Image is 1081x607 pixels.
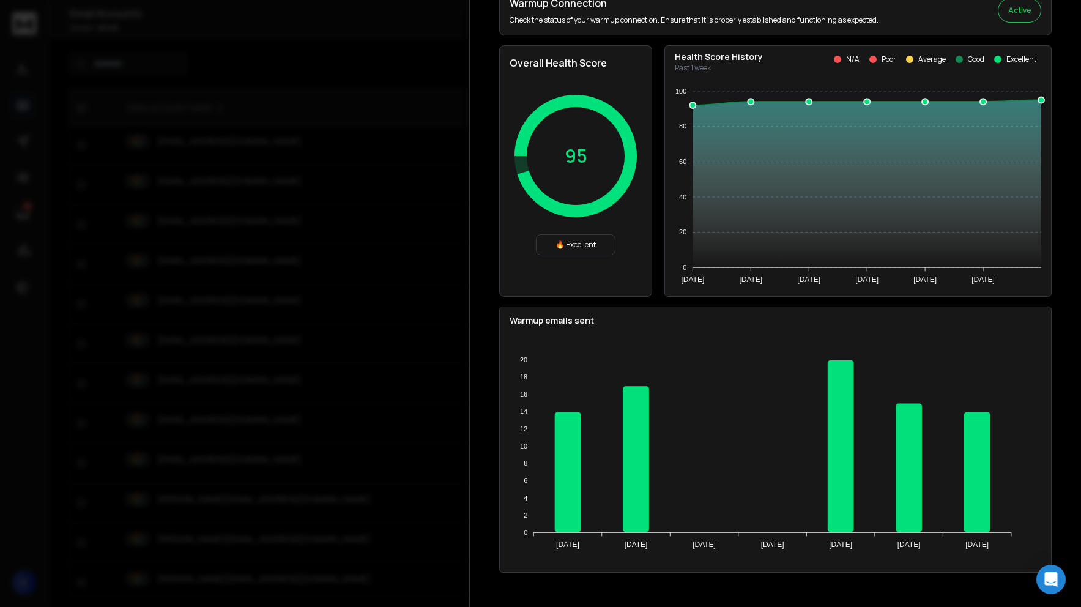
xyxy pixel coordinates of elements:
[510,56,642,70] h2: Overall Health Score
[971,275,995,284] tspan: [DATE]
[675,88,686,95] tspan: 100
[625,540,648,549] tspan: [DATE]
[846,54,860,64] p: N/A
[520,425,527,433] tspan: 12
[520,356,527,363] tspan: 20
[510,315,1041,327] p: Warmup emails sent
[524,529,527,536] tspan: 0
[855,275,879,284] tspan: [DATE]
[679,193,686,201] tspan: 40
[1036,565,1066,594] div: Open Intercom Messenger
[679,228,686,236] tspan: 20
[693,540,716,549] tspan: [DATE]
[520,390,527,398] tspan: 16
[679,158,686,165] tspan: 60
[681,275,704,284] tspan: [DATE]
[675,63,763,73] p: Past 1 week
[675,51,763,63] p: Health Score History
[520,373,527,381] tspan: 18
[520,408,527,415] tspan: 14
[882,54,896,64] p: Poor
[1006,54,1036,64] p: Excellent
[510,15,879,25] p: Check the status of your warmup connection. Ensure that it is properly established and functionin...
[918,54,946,64] p: Average
[536,234,615,255] div: 🔥 Excellent
[829,540,852,549] tspan: [DATE]
[683,264,686,271] tspan: 0
[524,512,527,519] tspan: 2
[679,122,686,130] tspan: 80
[565,145,587,167] p: 95
[897,540,921,549] tspan: [DATE]
[913,275,937,284] tspan: [DATE]
[524,477,527,484] tspan: 6
[556,540,579,549] tspan: [DATE]
[524,460,527,467] tspan: 8
[968,54,984,64] p: Good
[761,540,784,549] tspan: [DATE]
[520,442,527,450] tspan: 10
[739,275,762,284] tspan: [DATE]
[797,275,820,284] tspan: [DATE]
[524,494,527,502] tspan: 4
[965,540,989,549] tspan: [DATE]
